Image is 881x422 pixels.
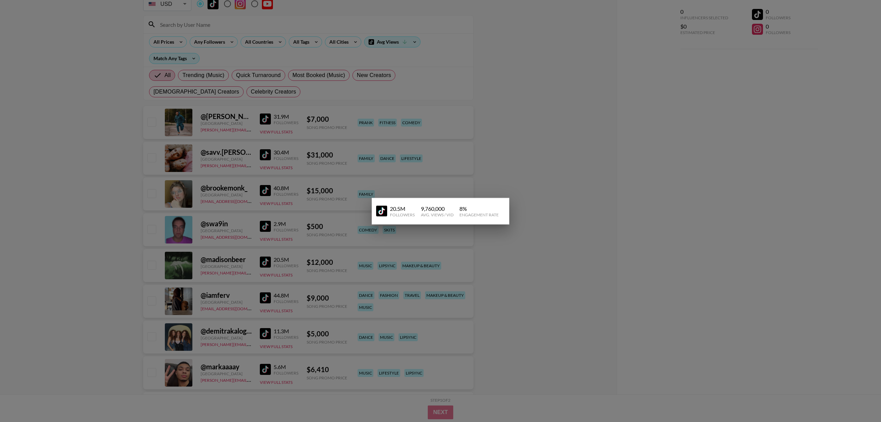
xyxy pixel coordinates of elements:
div: Followers [390,212,415,217]
div: Avg. Views / Vid [421,212,454,217]
img: YouTube [376,206,387,217]
div: Engagement Rate [459,212,499,217]
div: 8 % [459,205,499,212]
div: 9,760,000 [421,205,454,212]
div: 20.5M [390,205,415,212]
